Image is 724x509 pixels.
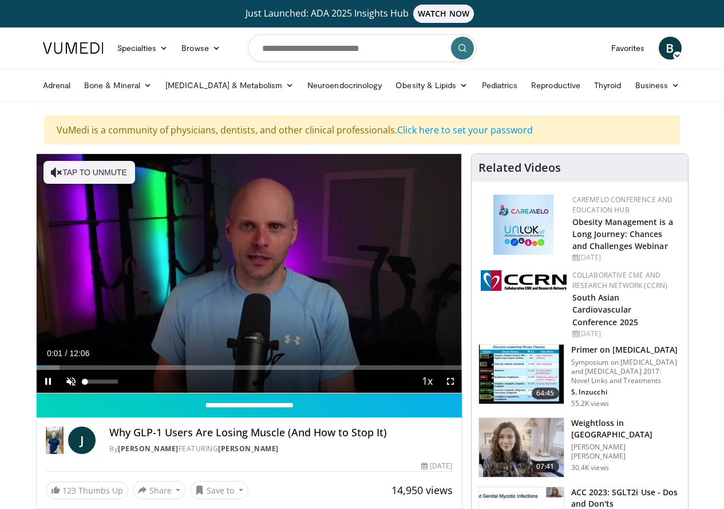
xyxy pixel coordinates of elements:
a: Pediatrics [475,74,525,97]
span: / [65,349,68,358]
button: Fullscreen [439,370,462,393]
a: Neuroendocrinology [300,74,389,97]
p: 30.4K views [571,463,609,472]
a: Just Launched: ADA 2025 Insights HubWATCH NOW [45,5,680,23]
span: 0:01 [47,349,62,358]
span: 64:45 [532,388,559,399]
a: Click here to set your password [397,124,533,136]
span: 12:06 [69,349,89,358]
a: B [659,37,682,60]
a: Obesity Management is a Long Journey: Chances and Challenges Webinar [572,216,673,251]
img: Dr. Jordan Rennicke [46,427,64,454]
button: Share [133,481,186,499]
p: S. Inzucchi [571,388,681,397]
button: Pause [37,370,60,393]
a: 64:45 Primer on [MEDICAL_DATA] Symposium on [MEDICAL_DATA] and [MEDICAL_DATA] 2017: Novel Links a... [478,344,681,408]
a: [PERSON_NAME] [218,444,279,453]
h3: Primer on [MEDICAL_DATA] [571,344,681,356]
div: By FEATURING [109,444,452,454]
div: VuMedi is a community of physicians, dentists, and other clinical professionals. [45,116,680,144]
a: 07:41 Weightloss in [GEOGRAPHIC_DATA] [PERSON_NAME] [PERSON_NAME] 30.4K views [478,417,681,478]
h4: Why GLP-1 Users Are Losing Muscle (And How to Stop It) [109,427,452,439]
a: Reproductive [524,74,587,97]
img: a04ee3ba-8487-4636-b0fb-5e8d268f3737.png.150x105_q85_autocrop_double_scale_upscale_version-0.2.png [481,270,567,291]
a: Specialties [110,37,175,60]
a: Obesity & Lipids [389,74,474,97]
a: Browse [175,37,227,60]
a: Adrenal [36,74,78,97]
p: 55.2K views [571,399,609,408]
a: Bone & Mineral [77,74,159,97]
button: Save to [190,481,248,499]
span: WATCH NOW [413,5,474,23]
img: 45df64a9-a6de-482c-8a90-ada250f7980c.png.150x105_q85_autocrop_double_scale_upscale_version-0.2.jpg [493,195,553,255]
a: South Asian Cardiovascular Conference 2025 [572,292,639,327]
a: [PERSON_NAME] [118,444,179,453]
span: 14,950 views [391,483,453,497]
input: Search topics, interventions [248,34,477,62]
a: Business [628,74,687,97]
h4: Related Videos [478,161,561,175]
a: [MEDICAL_DATA] & Metabolism [159,74,300,97]
span: 07:41 [532,461,559,472]
a: CaReMeLO Conference and Education Hub [572,195,673,215]
a: Favorites [604,37,652,60]
div: [DATE] [572,252,679,263]
div: Progress Bar [37,365,462,370]
p: [PERSON_NAME] [PERSON_NAME] [571,443,681,461]
a: 123 Thumbs Up [46,482,128,499]
img: 022d2313-3eaa-4549-99ac-ae6801cd1fdc.150x105_q85_crop-smart_upscale.jpg [479,345,564,404]
button: Unmute [60,370,82,393]
img: VuMedi Logo [43,42,104,54]
video-js: Video Player [37,154,462,393]
div: [DATE] [572,329,679,339]
a: J [68,427,96,454]
div: [DATE] [421,461,452,471]
h3: Weightloss in [GEOGRAPHIC_DATA] [571,417,681,440]
img: 9983fed1-7565-45be-8934-aef1103ce6e2.150x105_q85_crop-smart_upscale.jpg [479,418,564,478]
div: Volume Level [85,380,118,384]
p: Symposium on [MEDICAL_DATA] and [MEDICAL_DATA] 2017: Novel Links and Treatments [571,358,681,385]
a: Thyroid [587,74,628,97]
a: Collaborative CME and Research Network (CCRN) [572,270,668,290]
button: Tap to unmute [43,161,135,184]
span: 123 [62,485,76,496]
button: Playback Rate [416,370,439,393]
